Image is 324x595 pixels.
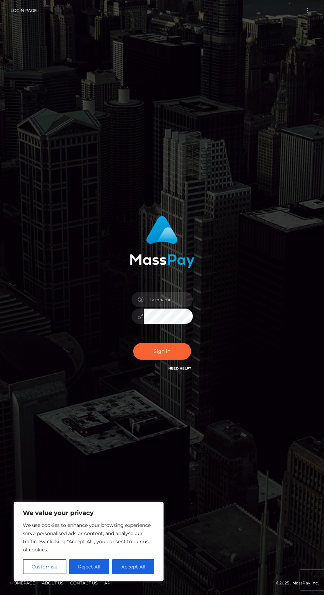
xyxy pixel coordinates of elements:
button: Reject All [69,559,110,574]
img: MassPay Login [130,216,195,268]
div: © 2025 , MassPay Inc. [5,579,319,587]
a: Contact Us [67,578,100,588]
p: We value your privacy [23,509,154,517]
a: Login Page [11,3,37,18]
div: We value your privacy [14,502,164,581]
input: Username... [144,292,193,307]
button: Toggle navigation [301,6,313,15]
a: About Us [39,578,66,588]
button: Sign in [133,343,191,360]
button: Customise [23,559,66,574]
a: API [102,578,114,588]
p: We use cookies to enhance your browsing experience, serve personalised ads or content, and analys... [23,521,154,554]
a: Homepage [7,578,38,588]
button: Accept All [112,559,154,574]
a: Need Help? [168,366,191,371]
